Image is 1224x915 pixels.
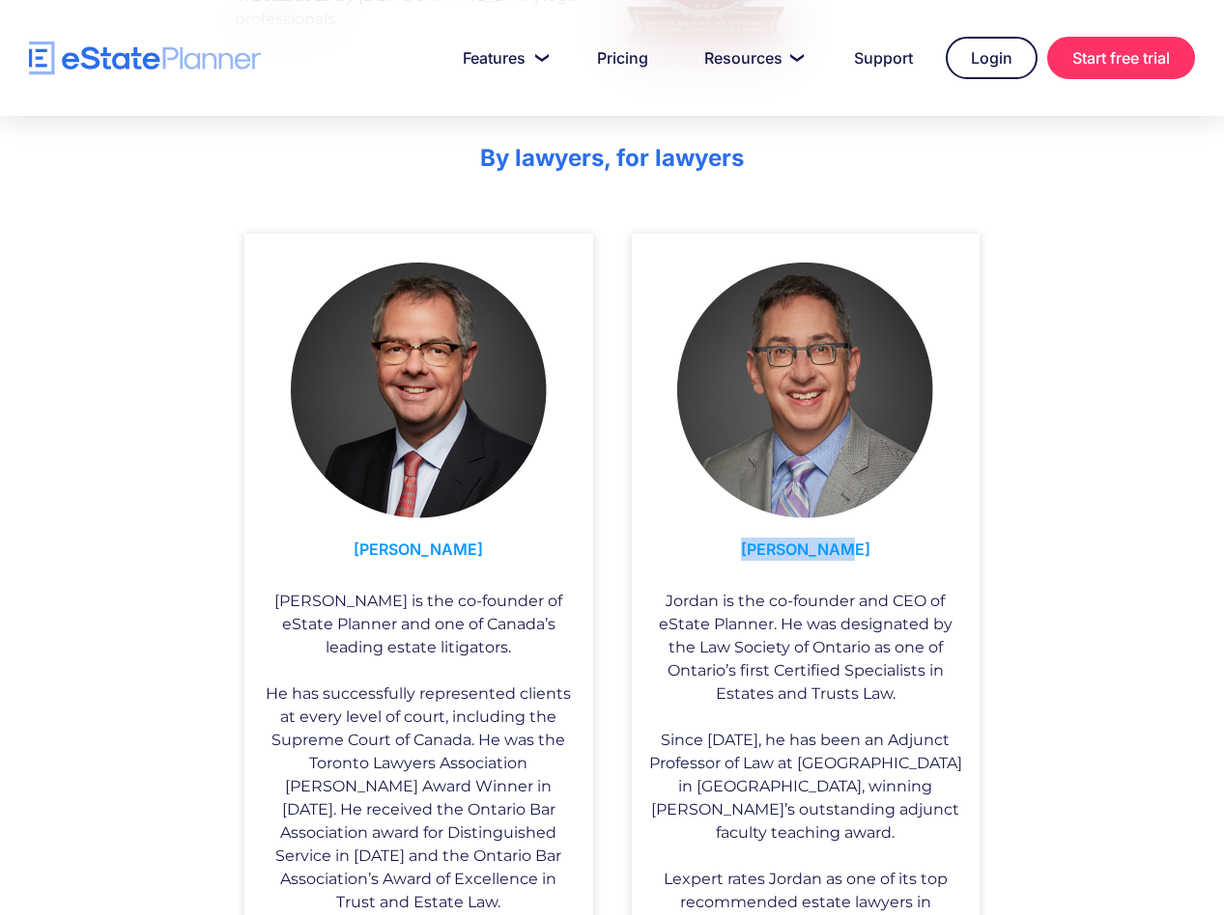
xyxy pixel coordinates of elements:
img: Jordan Atin eState Planner [677,263,933,518]
a: Login [946,37,1038,79]
a: Start free trial [1047,37,1195,79]
h3: [PERSON_NAME] [646,528,966,580]
a: Features [440,39,564,77]
img: Ian Hull eState Planner [291,263,547,518]
h2: By lawyers, for lawyers [235,141,989,176]
a: Support [831,39,936,77]
a: Pricing [574,39,671,77]
a: Resources [681,39,821,77]
h3: [PERSON_NAME] [259,528,579,580]
a: home [29,42,261,75]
